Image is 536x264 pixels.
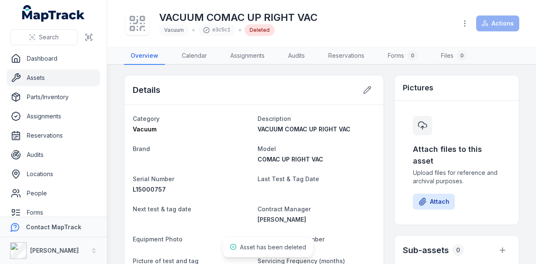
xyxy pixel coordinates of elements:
div: 0 [407,51,417,61]
span: L15000757 [133,186,166,193]
div: e3c5c1 [198,24,235,36]
h1: VACUUM COMAC UP RIGHT VAC [159,11,317,24]
a: Dashboard [7,50,100,67]
span: Vacuum [133,126,157,133]
span: Asset has been deleted [240,243,306,251]
h3: Attach files to this asset [413,144,500,167]
a: Parts/Inventory [7,89,100,105]
button: Attach [413,194,455,210]
strong: [PERSON_NAME] [30,247,79,254]
a: Overview [124,47,165,65]
a: Audits [281,47,312,65]
span: Photo of serial number [258,236,325,243]
span: Last Test & Tag Date [258,175,319,182]
span: Description [258,115,291,122]
a: Assets [7,69,100,86]
a: Reservations [7,127,100,144]
h2: Details [133,84,160,96]
span: VACUUM COMAC UP RIGHT VAC [258,126,350,133]
a: Forms0 [381,47,424,65]
a: Reservations [322,47,371,65]
a: Audits [7,146,100,163]
a: Files0 [434,47,474,65]
a: [PERSON_NAME] [258,215,376,224]
span: Vacuum [164,27,184,33]
button: Search [10,29,77,45]
h2: Sub-assets [403,244,449,256]
span: Search [39,33,59,41]
span: Brand [133,145,150,152]
div: Deleted [245,24,275,36]
span: Contract Manager [258,205,311,213]
a: Assignments [7,108,100,125]
span: Equipment Photo [133,236,183,243]
span: Upload files for reference and archival purposes. [413,169,500,185]
span: COMAC UP RIGHT VAC [258,156,323,163]
h3: Pictures [403,82,433,94]
a: Forms [7,204,100,221]
a: People [7,185,100,202]
span: Serial Number [133,175,174,182]
span: Model [258,145,276,152]
a: MapTrack [22,5,85,22]
a: Calendar [175,47,214,65]
div: 0 [452,244,464,256]
span: Category [133,115,160,122]
div: 0 [457,51,467,61]
span: Next test & tag date [133,205,191,213]
a: Locations [7,166,100,182]
a: Assignments [224,47,271,65]
strong: Contact MapTrack [26,223,81,231]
